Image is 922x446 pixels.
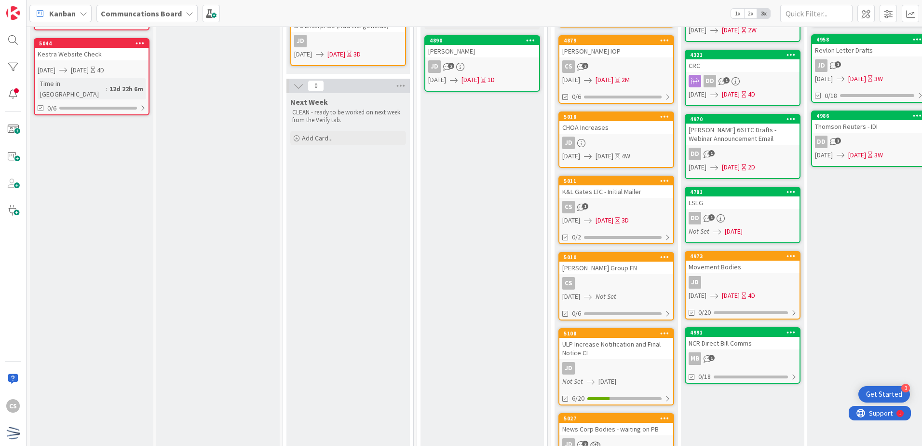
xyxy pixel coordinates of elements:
div: 3D [622,215,629,225]
span: [DATE] [598,376,616,387]
div: MB [686,352,800,365]
div: 4D [97,65,104,75]
a: 5044Kestra Website Check[DATE][DATE]4DTime in [GEOGRAPHIC_DATA]:12d 22h 6m0/6 [34,38,149,115]
a: 4890[PERSON_NAME]JD[DATE][DATE]1D [424,35,540,92]
b: Communcations Board [101,9,182,18]
div: DD [686,148,800,160]
a: 4970[PERSON_NAME] 66 LTC Drafts - Webinar Announcement EmailDD[DATE][DATE]2D [685,114,800,179]
div: [PERSON_NAME] Group FN [559,262,673,274]
div: DD [689,212,701,224]
a: 5011K&L Gates LTC - Initial MailerCS[DATE][DATE]3D0/2 [558,176,674,244]
div: 5108ULP Increase Notification and Final Notice CL [559,329,673,359]
input: Quick Filter... [780,5,853,22]
span: 0/18 [825,91,837,101]
p: CLEAN - ready to be worked on next week from the Verify tab. [292,109,404,125]
div: JD [291,35,405,47]
span: [DATE] [722,162,740,172]
div: 4781LSEG [686,188,800,209]
span: [DATE] [71,65,89,75]
span: [DATE] [725,226,743,237]
div: CHOA Increases [559,121,673,134]
div: 5108 [559,329,673,338]
img: avatar [6,426,20,440]
span: 1 [835,138,841,144]
div: 3D [353,49,361,59]
span: Support [20,1,44,13]
span: 1 [708,150,715,156]
div: CS [562,277,575,290]
div: 5011K&L Gates LTC - Initial Mailer [559,177,673,198]
div: CS [559,277,673,290]
a: LTC Enterprise (Add Mergefields)JD[DATE][DATE]3D [290,10,406,66]
a: 4781LSEGDDNot Set[DATE] [685,187,800,243]
div: 5010[PERSON_NAME] Group FN [559,253,673,274]
a: 5010[PERSON_NAME] Group FNCS[DATE]Not Set0/6 [558,252,674,321]
span: 0/6 [572,308,581,319]
a: 5108ULP Increase Notification and Final Notice CLJDNot Set[DATE]6/20 [558,328,674,405]
a: 5018CHOA IncreasesJD[DATE][DATE]4W [558,111,674,168]
div: Movement Bodies [686,261,800,273]
div: JD [686,276,800,289]
div: [PERSON_NAME] IOP [559,45,673,57]
a: 4991NCR Direct Bill CommsMB0/18 [685,327,800,384]
span: 0/6 [572,92,581,102]
div: 5044 [39,40,149,47]
span: [DATE] [689,25,706,35]
div: Kestra Website Check [35,48,149,60]
div: CS [6,399,20,413]
span: [DATE] [722,25,740,35]
div: 4321CRC [686,51,800,72]
span: 3x [757,9,770,18]
a: 4879[PERSON_NAME] IOPCS[DATE][DATE]2M0/6 [558,35,674,104]
div: ULP Increase Notification and Final Notice CL [559,338,673,359]
span: 1 [708,214,715,221]
div: Time in [GEOGRAPHIC_DATA] [38,78,106,99]
span: [DATE] [815,150,833,160]
div: 1 [50,4,53,12]
div: DD [815,136,827,148]
div: 4991 [690,329,800,336]
div: 5010 [564,254,673,261]
div: CS [559,201,673,213]
div: 2D [748,162,755,172]
span: 0 [308,80,324,92]
div: 1D [488,75,495,85]
span: 0/20 [698,307,711,318]
div: 4970[PERSON_NAME] 66 LTC Drafts - Webinar Announcement Email [686,115,800,145]
div: 2W [748,25,757,35]
span: [DATE] [848,150,866,160]
div: 12d 22h 6m [107,84,146,94]
div: 5108 [564,330,673,337]
div: 4879 [559,36,673,45]
div: LSEG [686,196,800,209]
span: Add Card... [302,134,333,142]
span: 2 [582,63,588,69]
span: Kanban [49,8,76,19]
div: 5027News Corp Bodies - waiting on PB [559,414,673,435]
div: 5044Kestra Website Check [35,39,149,60]
div: News Corp Bodies - waiting on PB [559,423,673,435]
span: [DATE] [689,162,706,172]
div: 4890[PERSON_NAME] [425,36,539,57]
div: 4890 [425,36,539,45]
div: JD [559,362,673,375]
div: K&L Gates LTC - Initial Mailer [559,185,673,198]
div: 5011 [559,177,673,185]
span: 6/20 [572,393,584,404]
div: 4991 [686,328,800,337]
div: JD [294,35,307,47]
span: 2x [744,9,757,18]
a: 4321CRCDD[DATE][DATE]4D [685,50,800,106]
div: 5018 [559,112,673,121]
div: 5027 [564,415,673,422]
i: Not Set [689,227,709,236]
i: Not Set [596,292,616,301]
div: 5018 [564,113,673,120]
div: 4973 [686,252,800,261]
div: NCR Direct Bill Comms [686,337,800,349]
span: Next Week [290,97,328,107]
span: [DATE] [815,74,833,84]
span: [DATE] [294,49,312,59]
span: [DATE] [327,49,345,59]
span: [DATE] [596,75,613,85]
